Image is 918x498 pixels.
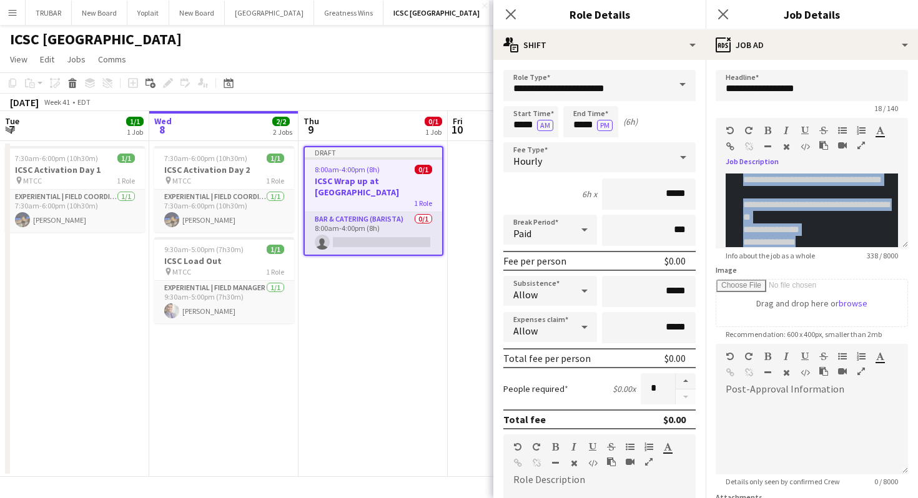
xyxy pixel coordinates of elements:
[127,127,143,137] div: 1 Job
[819,366,828,376] button: Paste as plain text
[782,351,791,361] button: Italic
[5,146,145,232] app-job-card: 7:30am-6:00pm (10h30m)1/1ICSC Activation Day 1 MTCC1 RoleExperiential | Field Coordinator1/17:30a...
[838,125,847,135] button: Unordered List
[503,383,568,394] label: People required
[801,125,809,135] button: Underline
[266,176,284,185] span: 1 Role
[304,146,443,256] app-job-card: Draft8:00am-4:00pm (8h)0/1ICSC Wrap up at [GEOGRAPHIC_DATA]1 RoleBar & Catering (Barista)0/18:00a...
[782,142,791,152] button: Clear Formatting
[117,176,135,185] span: 1 Role
[425,117,442,126] span: 0/1
[663,413,686,426] div: $0.00
[154,190,294,232] app-card-role: Experiential | Field Coordinator1/17:30am-6:00pm (10h30m)[PERSON_NAME]
[172,267,191,276] span: MTCC
[763,142,772,152] button: Horizontal Line
[513,288,538,301] span: Allow
[838,351,847,361] button: Unordered List
[304,115,319,127] span: Thu
[864,477,908,486] span: 0 / 8000
[551,442,560,452] button: Bold
[716,251,825,260] span: Info about the job as a whole
[414,198,432,208] span: 1 Role
[664,255,686,267] div: $0.00
[267,245,284,254] span: 1/1
[493,30,706,60] div: Shift
[425,127,442,137] div: 1 Job
[383,1,490,25] button: ICSC [GEOGRAPHIC_DATA]
[644,442,653,452] button: Ordered List
[26,1,72,25] button: TRUBAR
[93,51,131,67] a: Comms
[706,30,918,60] div: Job Ad
[305,147,442,157] div: Draft
[613,383,636,394] div: $0.00 x
[801,351,809,361] button: Underline
[857,351,866,361] button: Ordered List
[154,115,172,127] span: Wed
[716,330,892,339] span: Recommendation: 600 x 400px, smaller than 2mb
[838,140,847,150] button: Insert video
[819,351,828,361] button: Strikethrough
[5,190,145,232] app-card-role: Experiential | Field Coordinator1/17:30am-6:00pm (10h30m)[PERSON_NAME]
[503,352,591,364] div: Total fee per person
[582,188,597,200] div: 6h x
[72,1,127,25] button: New Board
[503,413,546,426] div: Total fee
[305,175,442,198] h3: ICSC Wrap up at [GEOGRAPHIC_DATA]
[513,227,531,240] span: Paid
[172,176,191,185] span: MTCC
[169,1,225,25] button: New Board
[67,54,86,65] span: Jobs
[763,125,772,135] button: Bold
[857,366,866,376] button: Fullscreen
[41,97,72,107] span: Week 41
[272,117,290,126] span: 2/2
[154,237,294,323] app-job-card: 9:30am-5:00pm (7h30m)1/1ICSC Load Out MTCC1 RoleExperiential | Field Manager1/19:30am-5:00pm (7h3...
[763,351,772,361] button: Bold
[62,51,91,67] a: Jobs
[3,122,19,137] span: 7
[716,477,850,486] span: Details only seen by confirmed Crew
[864,104,908,113] span: 18 / 140
[126,117,144,126] span: 1/1
[597,120,613,131] button: PM
[453,115,463,127] span: Fri
[451,122,463,137] span: 10
[98,54,126,65] span: Comms
[626,457,634,467] button: Insert video
[273,127,292,137] div: 2 Jobs
[305,212,442,255] app-card-role: Bar & Catering (Barista)0/18:00am-4:00pm (8h)
[623,116,638,127] div: (6h)
[857,125,866,135] button: Ordered List
[5,51,32,67] a: View
[726,142,734,152] button: Insert Link
[267,154,284,163] span: 1/1
[154,255,294,266] h3: ICSC Load Out
[706,6,918,22] h3: Job Details
[644,457,653,467] button: Fullscreen
[744,351,753,361] button: Redo
[588,442,597,452] button: Underline
[154,146,294,232] app-job-card: 7:30am-6:00pm (10h30m)1/1ICSC Activation Day 2 MTCC1 RoleExperiential | Field Coordinator1/17:30a...
[315,165,380,174] span: 8:00am-4:00pm (8h)
[626,442,634,452] button: Unordered List
[164,245,244,254] span: 9:30am-5:00pm (7h30m)
[503,255,566,267] div: Fee per person
[801,142,809,152] button: HTML Code
[857,251,908,260] span: 338 / 8000
[537,120,553,131] button: AM
[551,458,560,468] button: Horizontal Line
[5,164,145,175] h3: ICSC Activation Day 1
[225,1,314,25] button: [GEOGRAPHIC_DATA]
[513,442,522,452] button: Undo
[154,164,294,175] h3: ICSC Activation Day 2
[801,368,809,378] button: HTML Code
[607,442,616,452] button: Strikethrough
[10,30,182,49] h1: ICSC [GEOGRAPHIC_DATA]
[763,368,772,378] button: Horizontal Line
[676,373,696,389] button: Increase
[570,442,578,452] button: Italic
